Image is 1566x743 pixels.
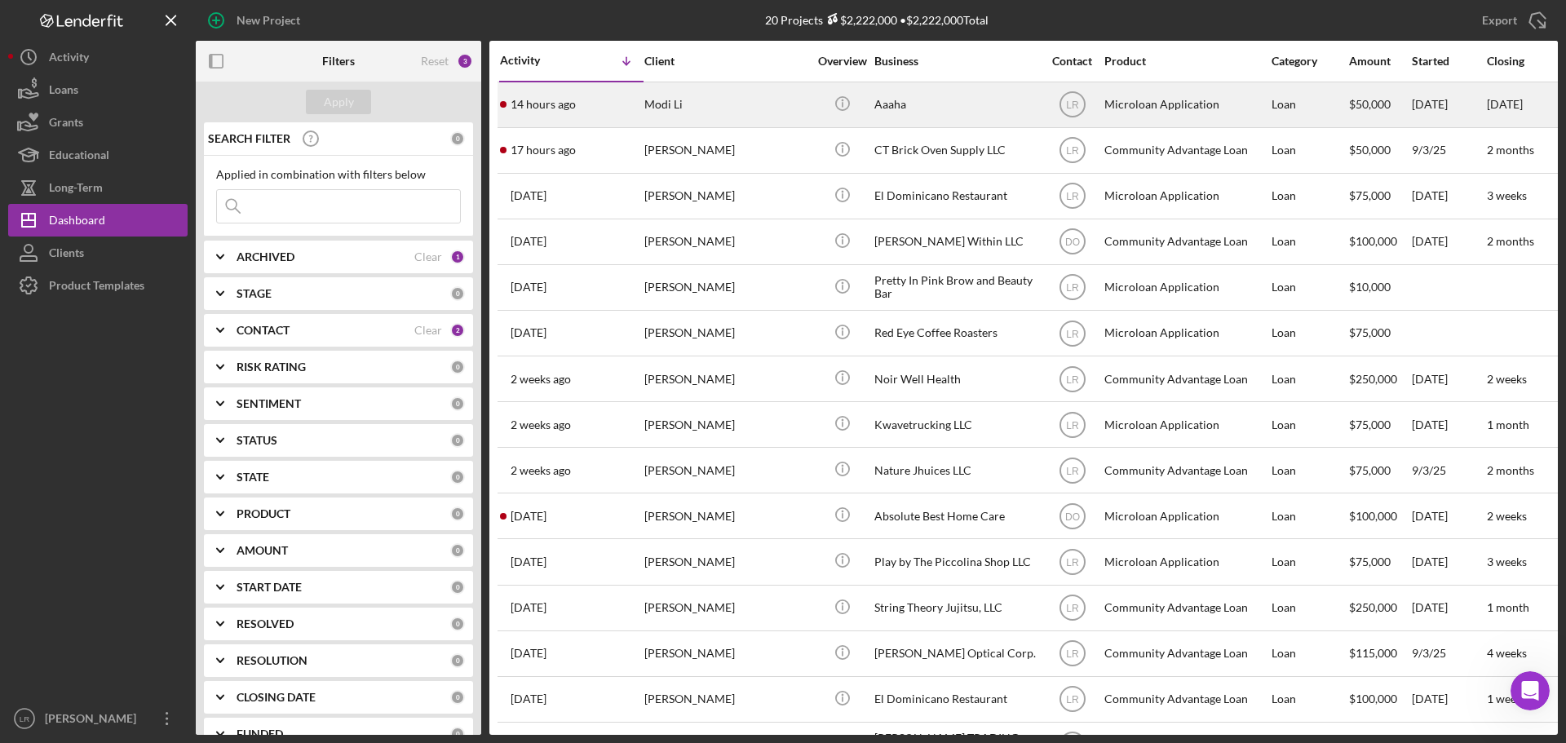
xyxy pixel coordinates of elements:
text: LR [1066,145,1079,157]
div: Apply [324,90,354,114]
b: STATUS [237,434,277,447]
div: Best, [26,321,254,338]
div: [PERSON_NAME] Within LLC [874,220,1037,263]
div: [PERSON_NAME] [41,702,147,739]
div: 0 [450,727,465,741]
div: Great, thank you so much for confirming, and thanks for your patience as well. Have a great day! [13,447,268,515]
div: 0 [450,543,465,558]
div: 0 [450,506,465,521]
button: go back [11,7,42,38]
button: Educational [8,139,188,171]
text: LR [1066,557,1079,568]
div: Loan [1272,586,1347,630]
div: Community Advantage Loan [1104,586,1267,630]
div: Close [286,7,316,36]
span: $250,000 [1349,372,1397,386]
a: Loans [8,73,188,106]
time: 1 week [1487,692,1522,705]
div: Overview [812,55,873,68]
b: RESOLVED [237,617,294,630]
b: RISK RATING [237,360,306,374]
text: LR [1066,374,1079,385]
button: Send a message… [280,515,306,541]
div: Christina says… [13,447,313,528]
div: Community Advantage Loan [1104,678,1267,721]
time: 2025-08-24 19:24 [511,601,546,614]
time: [DATE] [1487,97,1523,111]
b: STATE [237,471,269,484]
div: Lisbel says… [13,129,313,178]
time: 2 months [1487,143,1534,157]
img: Profile image for Operator [46,9,73,35]
div: Contact [1042,55,1103,68]
div: [PERSON_NAME] [644,494,807,537]
div: Lisbel says… [13,398,313,447]
b: RESOLUTION [237,654,307,667]
div: 0 [450,653,465,668]
div: Play by The Piccolina Shop LLC [874,540,1037,583]
time: 2025-08-28 01:38 [511,510,546,523]
b: SENTIMENT [237,397,301,410]
div: Microloan Application [1104,83,1267,126]
div: [DATE] [13,376,313,398]
div: I believe we have fixed the issue with formstack and stripe now. Could you please try again? Than... [26,233,254,313]
time: 2025-09-03 17:57 [511,418,571,431]
div: Loan [1272,129,1347,172]
div: Red Eye Coffee Roasters [874,312,1037,355]
div: 0 [450,131,465,146]
time: 2025-07-11 02:36 [511,692,546,705]
div: [PERSON_NAME] [644,129,807,172]
div: El Dominicano Restaurant [874,678,1037,721]
div: 0 [450,617,465,631]
div: [PERSON_NAME] [644,357,807,400]
div: [PERSON_NAME] [644,220,807,263]
div: Microloan Application [1104,175,1267,218]
time: 3 weeks [1487,188,1527,202]
div: Pretty In Pink Brow and Beauty Bar [874,266,1037,309]
div: [PERSON_NAME] [644,266,807,309]
b: Filters [322,55,355,68]
button: Gif picker [51,521,64,534]
div: 20 Projects • $2,222,000 Total [765,13,989,27]
div: Loan [1272,494,1347,537]
div: 1 [450,250,465,264]
time: 2025-09-10 17:19 [511,326,546,339]
div: Clear [414,250,442,263]
div: Long-Term [49,171,103,208]
div: [PERSON_NAME] [644,586,807,630]
button: Grants [8,106,188,139]
div: Reset [421,55,449,68]
div: New Project [237,4,300,37]
div: Hi [PERSON_NAME],I believe we have fixed the issue with formstack and stripe now. Could you pleas... [13,199,268,363]
div: Loan [1272,266,1347,309]
div: Christina says… [13,199,313,376]
div: [DATE] [1412,678,1485,721]
h1: Operator [79,8,137,20]
div: Microloan Application [1104,312,1267,355]
div: Community Advantage Loan [1104,632,1267,675]
div: Loan [1272,357,1347,400]
b: FUNDED [237,728,283,741]
div: 0 [450,360,465,374]
text: LR [20,714,29,723]
button: Clients [8,237,188,269]
text: LR [1066,648,1079,660]
div: 9/3/25 [1412,129,1485,172]
time: 2025-09-14 19:50 [511,235,546,248]
div: Educational [49,139,109,175]
div: 0 [450,433,465,448]
div: Yes thank you it worked. [161,408,300,424]
div: Clients [49,237,84,273]
button: New Project [196,4,316,37]
b: SEARCH FILTER [208,132,290,145]
span: $75,000 [1349,555,1391,568]
div: Clear [414,324,442,337]
div: [PERSON_NAME] Optical Corp. [874,632,1037,675]
div: [DATE] [1412,83,1485,126]
div: Category [1272,55,1347,68]
div: Appreciate your patience! [26,90,254,106]
div: Activity [49,41,89,77]
div: Community Advantage Loan [1104,357,1267,400]
div: Loans [49,73,78,110]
